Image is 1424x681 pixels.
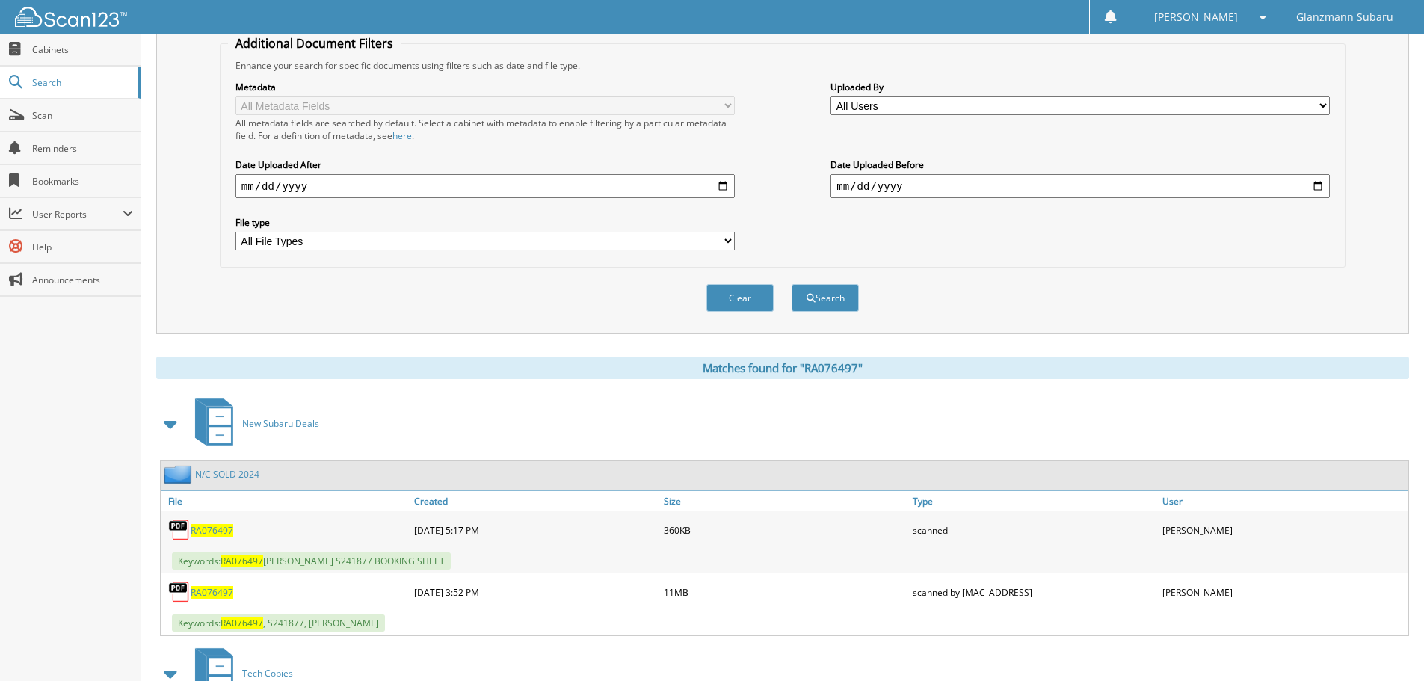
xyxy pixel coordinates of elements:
[235,81,735,93] label: Metadata
[221,617,263,629] span: RA076497
[32,175,133,188] span: Bookmarks
[909,515,1159,545] div: scanned
[32,109,133,122] span: Scan
[195,468,259,481] a: N/C SOLD 2024
[1296,13,1393,22] span: Glanzmann Subaru
[830,174,1330,198] input: end
[1349,609,1424,681] iframe: Chat Widget
[410,577,660,607] div: [DATE] 3:52 PM
[660,515,910,545] div: 360KB
[909,491,1159,511] a: Type
[172,552,451,570] span: Keywords: [PERSON_NAME] S241877 BOOKING SHEET
[191,524,233,537] a: RA076497
[706,284,774,312] button: Clear
[32,76,131,89] span: Search
[242,667,293,680] span: Tech Copies
[830,81,1330,93] label: Uploaded By
[410,515,660,545] div: [DATE] 5:17 PM
[410,491,660,511] a: Created
[161,491,410,511] a: File
[168,519,191,541] img: PDF.png
[221,555,263,567] span: RA076497
[32,142,133,155] span: Reminders
[156,357,1409,379] div: Matches found for "RA076497"
[172,614,385,632] span: Keywords: , S241877, [PERSON_NAME]
[168,581,191,603] img: PDF.png
[242,417,319,430] span: New Subaru Deals
[235,117,735,142] div: All metadata fields are searched by default. Select a cabinet with metadata to enable filtering b...
[235,158,735,171] label: Date Uploaded After
[32,241,133,253] span: Help
[392,129,412,142] a: here
[32,43,133,56] span: Cabinets
[660,491,910,511] a: Size
[660,577,910,607] div: 11MB
[228,59,1337,72] div: Enhance your search for specific documents using filters such as date and file type.
[1154,13,1238,22] span: [PERSON_NAME]
[32,274,133,286] span: Announcements
[228,35,401,52] legend: Additional Document Filters
[909,577,1159,607] div: scanned by [MAC_ADDRESS]
[792,284,859,312] button: Search
[1159,577,1408,607] div: [PERSON_NAME]
[191,586,233,599] a: RA076497
[164,465,195,484] img: folder2.png
[15,7,127,27] img: scan123-logo-white.svg
[1159,515,1408,545] div: [PERSON_NAME]
[235,174,735,198] input: start
[186,394,319,453] a: New Subaru Deals
[1159,491,1408,511] a: User
[235,216,735,229] label: File type
[32,208,123,221] span: User Reports
[830,158,1330,171] label: Date Uploaded Before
